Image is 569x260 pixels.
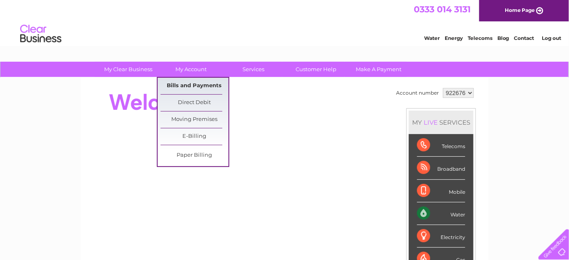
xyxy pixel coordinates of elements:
[417,134,465,157] div: Telecoms
[161,128,229,145] a: E-Billing
[220,62,288,77] a: Services
[161,78,229,94] a: Bills and Payments
[20,21,62,46] img: logo.png
[95,62,163,77] a: My Clear Business
[417,225,465,248] div: Electricity
[422,118,439,126] div: LIVE
[468,35,492,41] a: Telecoms
[424,35,440,41] a: Water
[542,35,561,41] a: Log out
[417,180,465,202] div: Mobile
[161,111,229,128] a: Moving Premises
[282,62,350,77] a: Customer Help
[157,62,225,77] a: My Account
[445,35,463,41] a: Energy
[497,35,509,41] a: Blog
[345,62,413,77] a: Make A Payment
[514,35,534,41] a: Contact
[394,86,441,100] td: Account number
[409,111,473,134] div: MY SERVICES
[417,202,465,225] div: Water
[161,95,229,111] a: Direct Debit
[414,4,471,14] a: 0333 014 3131
[91,5,480,40] div: Clear Business is a trading name of Verastar Limited (registered in [GEOGRAPHIC_DATA] No. 3667643...
[161,147,229,164] a: Paper Billing
[417,157,465,179] div: Broadband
